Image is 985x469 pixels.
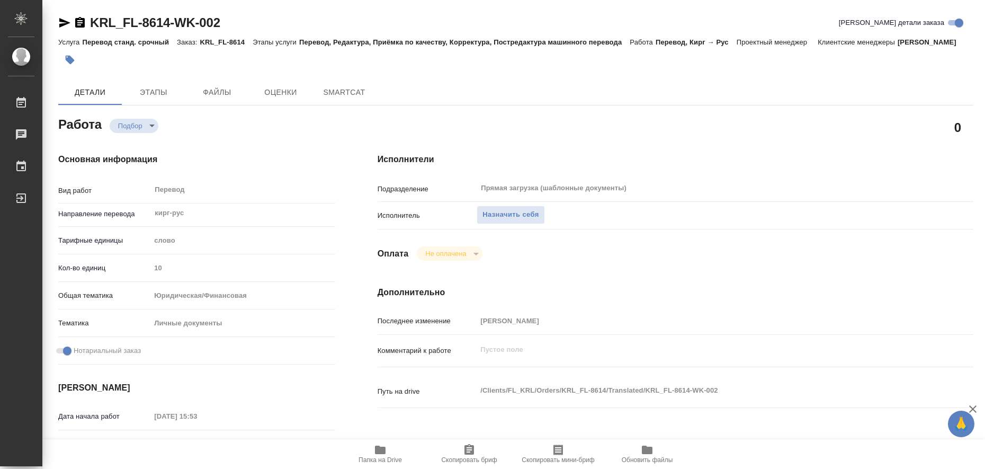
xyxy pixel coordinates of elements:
p: Услуга [58,38,82,46]
p: Проектный менеджер [737,38,810,46]
span: SmartCat [319,86,370,99]
p: Этапы услуги [253,38,299,46]
h4: Исполнители [378,153,973,166]
p: Подразделение [378,184,477,194]
input: Пустое поле [477,313,924,329]
button: Подбор [115,121,146,130]
span: Файлы [192,86,243,99]
p: Перевод, Редактура, Приёмка по качеству, Корректура, Постредактура машинного перевода [299,38,630,46]
span: Папка на Drive [359,456,402,464]
div: Подбор [110,119,158,133]
span: Назначить себя [482,209,539,221]
p: Исполнитель [378,210,477,221]
p: Работа [630,38,656,46]
div: слово [150,232,335,250]
span: Скопировать бриф [441,456,497,464]
p: Вид работ [58,185,150,196]
h2: Работа [58,114,102,133]
p: Клиентские менеджеры [818,38,898,46]
a: KRL_FL-8614-WK-002 [90,15,220,30]
button: Скопировать бриф [425,439,514,469]
p: Направление перевода [58,209,150,219]
p: Тарифные единицы [58,235,150,246]
button: Назначить себя [477,206,544,224]
p: Перевод, Кирг → Рус [656,38,737,46]
h2: 0 [954,118,961,136]
input: Пустое поле [150,409,243,424]
button: Скопировать ссылку для ЯМессенджера [58,16,71,29]
input: Пустое поле [150,439,243,454]
span: Нотариальный заказ [74,346,141,356]
p: Кол-во единиц [58,263,150,273]
p: [PERSON_NAME] [898,38,964,46]
button: Обновить файлы [603,439,692,469]
span: Скопировать мини-бриф [522,456,594,464]
span: Этапы [128,86,179,99]
textarea: /Clients/FL_KRL/Orders/KRL_FL-8614/Translated/KRL_FL-8614-WK-002 [477,382,924,400]
span: [PERSON_NAME] детали заказа [839,17,944,28]
button: Добавить тэг [58,48,82,72]
button: Не оплачена [422,249,469,258]
span: 🙏 [952,413,970,435]
p: Последнее изменение [378,316,477,326]
input: Пустое поле [150,260,335,276]
h4: Оплата [378,247,409,260]
button: Скопировать ссылку [74,16,86,29]
p: Общая тематика [58,290,150,301]
p: Заказ: [177,38,200,46]
p: Комментарий к работе [378,346,477,356]
button: Скопировать мини-бриф [514,439,603,469]
h4: Дополнительно [378,286,973,299]
span: Оценки [255,86,306,99]
h4: Основная информация [58,153,335,166]
p: Перевод станд. срочный [82,38,177,46]
button: Папка на Drive [336,439,425,469]
div: Юридическая/Финансовая [150,287,335,305]
h4: [PERSON_NAME] [58,382,335,394]
p: KRL_FL-8614 [200,38,253,46]
p: Путь на drive [378,386,477,397]
span: Обновить файлы [622,456,673,464]
div: Личные документы [150,314,335,332]
span: Детали [65,86,115,99]
p: Тематика [58,318,150,329]
button: 🙏 [948,411,974,437]
div: Подбор [417,246,482,261]
p: Дата начала работ [58,411,150,422]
